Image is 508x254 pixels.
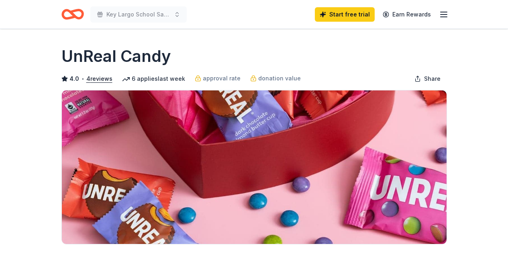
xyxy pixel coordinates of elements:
div: 6 applies last week [122,74,185,84]
span: Key Largo School Safety Patrol Auction [106,10,171,19]
a: Home [61,5,84,24]
button: Key Largo School Safety Patrol Auction [90,6,187,23]
span: donation value [258,74,301,83]
button: Share [408,71,447,87]
span: • [81,76,84,82]
span: 4.0 [69,74,79,84]
span: Share [424,74,441,84]
a: approval rate [195,74,241,83]
h1: UnReal Candy [61,45,171,68]
a: Start free trial [315,7,375,22]
img: Image for UnReal Candy [62,90,447,244]
button: 4reviews [86,74,112,84]
span: approval rate [203,74,241,83]
a: Earn Rewards [378,7,436,22]
a: donation value [250,74,301,83]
